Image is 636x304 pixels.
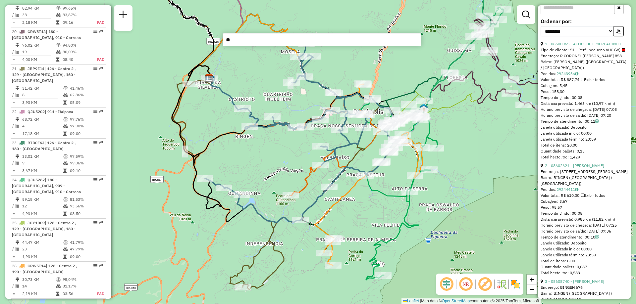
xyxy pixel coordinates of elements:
td: 4,00 KM [22,56,56,63]
i: Total de Atividades [16,284,20,288]
div: Valor total: R$ 887,74 [541,77,628,83]
td: = [12,253,15,260]
a: Nova sessão e pesquisa [117,8,130,23]
i: % de utilização da cubagem [63,204,68,208]
i: Tempo total em rota [63,132,67,136]
span: JBP9E14 [27,66,44,71]
span: RTD0F63 [27,140,44,145]
td: 81,17% [62,283,90,289]
i: Distância Total [16,197,20,201]
i: Tempo total em rota [56,21,59,24]
span: CRW5T14 [27,263,46,268]
td: 1,93 KM [22,253,63,260]
td: 3,93 KM [22,99,63,106]
div: Bairro: BINGEN ([GEOGRAPHIC_DATA] / [GEOGRAPHIC_DATA]) [541,290,628,302]
i: % de utilização do peso [63,197,68,201]
img: Fluxo de ruas [496,279,507,289]
td: / [12,49,15,55]
td: 2,18 KM [22,19,56,26]
i: % de utilização da cubagem [56,13,61,17]
a: 3 - 08608740 - [PERSON_NAME] [545,279,604,284]
a: Leaflet [403,299,419,303]
td: 68,72 KM [22,116,63,123]
i: Total de Atividades [16,204,20,208]
div: Total de itens: 20,00 [541,142,628,148]
i: % de utilização da cubagem [63,161,68,165]
td: 76,02 KM [22,42,56,49]
td: / [12,92,15,98]
div: Janela utilizada término: 23:59 [541,136,628,142]
span: Exibir todos [581,77,605,82]
div: Janela utilizada início: 00:00 [541,246,628,252]
span: Exibir todos [581,193,605,198]
td: 41,46% [70,85,103,92]
td: 9 [22,160,63,166]
span: | 126 - Centro 2 , 190 - [GEOGRAPHIC_DATA] [12,263,77,274]
a: Exibir filtros [519,8,533,21]
em: Rota exportada [99,264,103,268]
a: 29243936 [556,71,578,76]
div: Map data © contributors,© 2025 TomTom, Microsoft [401,298,541,304]
i: Distância Total [16,278,20,282]
td: 93,56% [70,203,103,209]
span: | 126 - Centro 2 , 180 - [GEOGRAPHIC_DATA] [12,140,76,151]
i: Total de Atividades [16,13,20,17]
i: % de utilização do peso [56,6,61,10]
span: + [530,275,534,283]
span: Cubagem: 5,45 [541,83,567,88]
em: Rota exportada [99,66,103,70]
td: = [12,130,15,137]
td: 62,86% [70,92,103,98]
i: % de utilização do peso [63,86,68,90]
span: Peso: 158,30 [541,89,564,94]
em: Opções [93,178,97,182]
td: / [12,160,15,166]
div: Tempo de atendimento: 00:10 [541,234,628,240]
td: 19 [22,49,56,55]
div: Valor total: R$ 610,00 [541,193,628,198]
td: 08:50 [70,210,103,217]
td: 95,04% [62,276,90,283]
div: Total de itens: 8,00 [541,258,628,264]
button: Ordem crescente [613,26,624,36]
i: % de utilização da cubagem [56,50,61,54]
div: Horário previsto de saída: [DATE] 07:20 [541,112,628,118]
em: Rota exportada [99,141,103,145]
td: 47,79% [70,246,103,252]
td: 14 [22,283,56,289]
td: 4,93 KM [22,210,63,217]
div: Quantidade pallets: 0,087 [541,264,628,270]
i: % de utilização do peso [56,43,61,47]
td: 2,19 KM [22,290,56,297]
td: 81,53% [70,196,103,203]
i: Tempo total em rota [56,292,59,296]
td: / [12,123,15,129]
div: Bairro: [PERSON_NAME] ([GEOGRAPHIC_DATA] / [GEOGRAPHIC_DATA]) [541,59,628,71]
i: Total de Atividades [16,93,20,97]
i: % de utilização do peso [63,117,68,121]
i: Distância Total [16,6,20,10]
span: 23 - [12,140,76,151]
i: Distância Total [16,117,20,121]
td: FAD [90,290,105,297]
td: 99,65% [62,5,90,12]
td: 33,01 KM [22,153,63,160]
div: Tempo de atendimento: 00:11 [541,118,628,124]
span: Ocultar deslocamento [439,276,454,292]
a: Com service time [595,119,599,124]
td: 83,87% [62,12,90,18]
div: Tipo de cliente: [541,47,628,53]
td: 09:10 [70,167,103,174]
span: − [530,285,534,293]
span: 26 - [12,263,77,274]
label: Ordenar por: [541,17,628,25]
a: OpenStreetMap [442,299,470,303]
div: Horário previsto de chegada: [DATE] 07:08 [541,107,628,112]
a: 1 - 08600065 - ACOUGUE E MERCADINHO [545,41,621,46]
div: Horário previsto de chegada: [DATE] 07:25 [541,222,628,228]
span: CRW5T13 [27,29,46,34]
td: 12 [22,203,63,209]
i: % de utilização do peso [56,278,61,282]
td: 17,18 KM [22,130,63,137]
span: QJU5262 [27,177,45,182]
